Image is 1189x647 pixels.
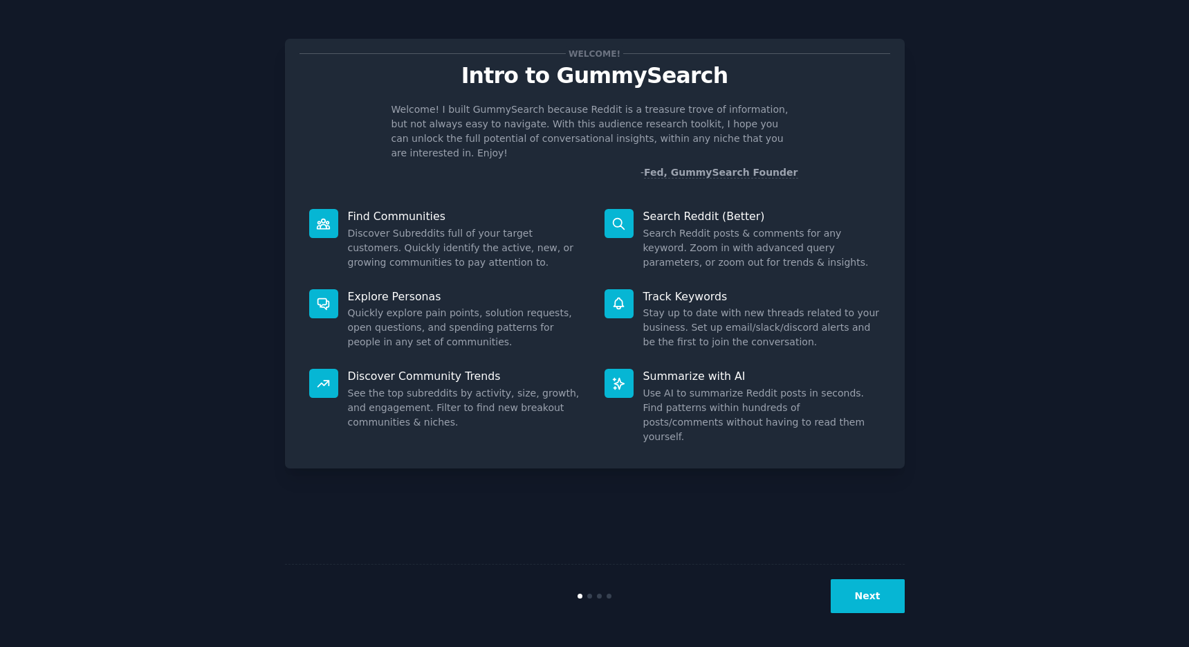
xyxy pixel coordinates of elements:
[831,579,905,613] button: Next
[643,289,881,304] p: Track Keywords
[299,64,890,88] p: Intro to GummySearch
[348,386,585,430] dd: See the top subreddits by activity, size, growth, and engagement. Filter to find new breakout com...
[643,209,881,224] p: Search Reddit (Better)
[643,306,881,349] dd: Stay up to date with new threads related to your business. Set up email/slack/discord alerts and ...
[566,46,623,61] span: Welcome!
[348,369,585,383] p: Discover Community Trends
[643,226,881,270] dd: Search Reddit posts & comments for any keyword. Zoom in with advanced query parameters, or zoom o...
[644,167,798,179] a: Fed, GummySearch Founder
[348,209,585,224] p: Find Communities
[348,306,585,349] dd: Quickly explore pain points, solution requests, open questions, and spending patterns for people ...
[391,102,798,161] p: Welcome! I built GummySearch because Reddit is a treasure trove of information, but not always ea...
[348,226,585,270] dd: Discover Subreddits full of your target customers. Quickly identify the active, new, or growing c...
[348,289,585,304] p: Explore Personas
[643,386,881,444] dd: Use AI to summarize Reddit posts in seconds. Find patterns within hundreds of posts/comments with...
[643,369,881,383] p: Summarize with AI
[640,165,798,180] div: -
